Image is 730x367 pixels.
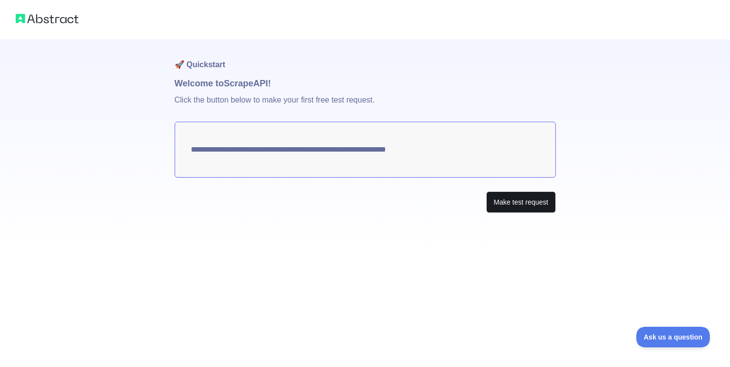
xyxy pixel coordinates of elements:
[175,39,556,77] h1: 🚀 Quickstart
[636,327,710,347] iframe: Toggle Customer Support
[175,77,556,90] h1: Welcome to Scrape API!
[486,191,555,213] button: Make test request
[16,12,78,26] img: Abstract logo
[175,90,556,122] p: Click the button below to make your first free test request.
